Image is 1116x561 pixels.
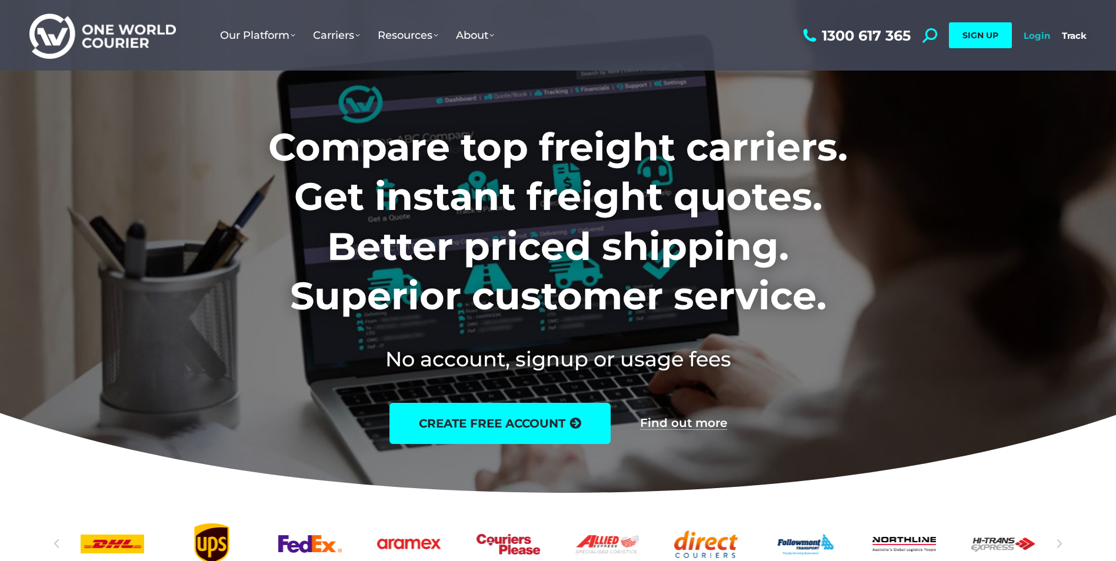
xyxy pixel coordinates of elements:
a: Resources [369,17,447,54]
h1: Compare top freight carriers. Get instant freight quotes. Better priced shipping. Superior custom... [191,122,925,321]
img: One World Courier [29,12,176,59]
a: Carriers [304,17,369,54]
span: About [456,29,494,42]
a: About [447,17,503,54]
a: 1300 617 365 [800,28,911,43]
span: Resources [378,29,438,42]
span: Carriers [313,29,360,42]
a: SIGN UP [949,22,1012,48]
a: Our Platform [211,17,304,54]
a: Login [1024,30,1050,41]
a: Track [1062,30,1087,41]
span: Our Platform [220,29,295,42]
a: Find out more [640,417,727,430]
span: SIGN UP [962,30,998,41]
a: create free account [389,403,611,444]
h2: No account, signup or usage fees [191,345,925,373]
